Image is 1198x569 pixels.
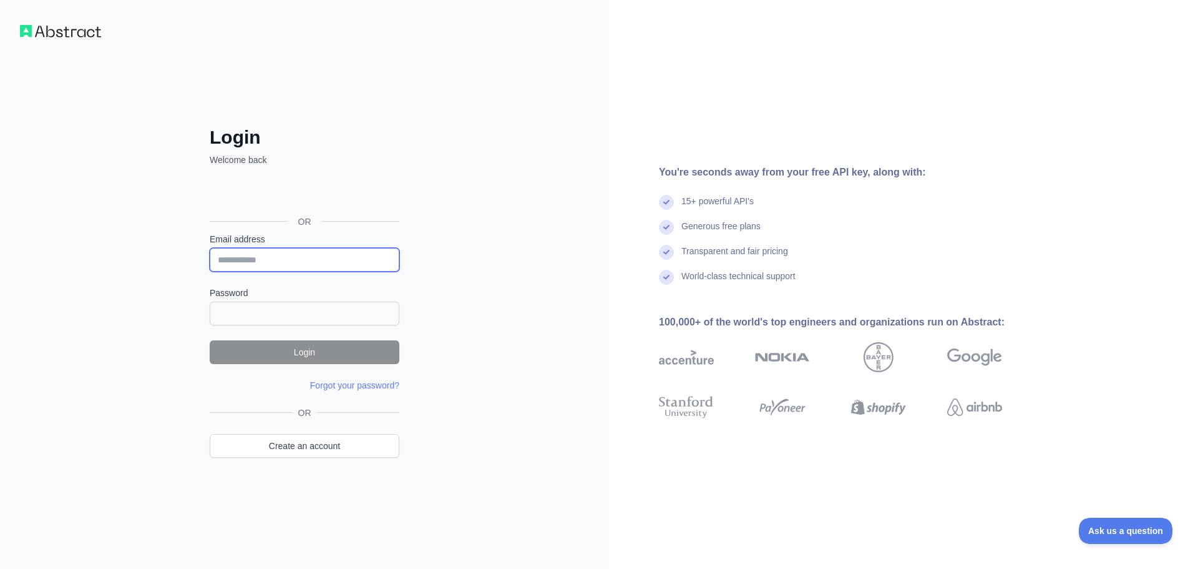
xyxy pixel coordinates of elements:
[210,434,399,458] a: Create an account
[659,342,714,372] img: accenture
[659,220,674,235] img: check mark
[210,287,399,299] label: Password
[288,215,321,228] span: OR
[659,270,674,285] img: check mark
[210,340,399,364] button: Login
[210,154,399,166] p: Welcome back
[659,245,674,260] img: check mark
[659,195,674,210] img: check mark
[1079,518,1173,544] iframe: Toggle Customer Support
[681,245,788,270] div: Transparent and fair pricing
[947,342,1002,372] img: google
[659,315,1042,330] div: 100,000+ of the world's top engineers and organizations run on Abstract:
[293,407,316,419] span: OR
[210,126,399,149] h2: Login
[755,342,810,372] img: nokia
[864,342,894,372] img: bayer
[20,25,101,37] img: Workflow
[203,180,403,207] iframe: Bouton "Se connecter avec Google"
[851,393,906,421] img: shopify
[210,233,399,245] label: Email address
[755,393,810,421] img: payoneer
[681,270,796,295] div: World-class technical support
[681,195,754,220] div: 15+ powerful API's
[659,165,1042,180] div: You're seconds away from your free API key, along with:
[659,393,714,421] img: stanford university
[310,380,399,390] a: Forgot your password?
[947,393,1002,421] img: airbnb
[681,220,761,245] div: Generous free plans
